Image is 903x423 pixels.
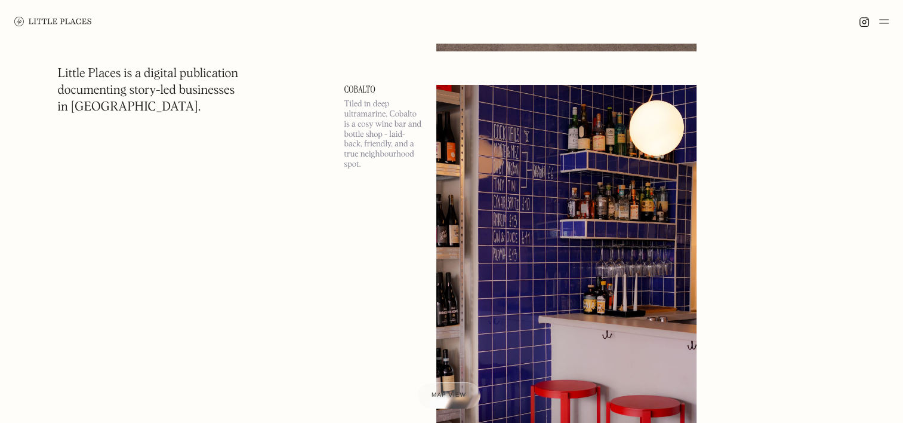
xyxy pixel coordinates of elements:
[58,66,239,116] h1: Little Places is a digital publication documenting story-led businesses in [GEOGRAPHIC_DATA].
[417,382,480,409] a: Map view
[344,99,422,170] p: Tiled in deep ultramarine, Cobalto is a cosy wine bar and bottle shop - laid-back, friendly, and ...
[432,392,466,399] span: Map view
[344,85,422,94] a: Cobalto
